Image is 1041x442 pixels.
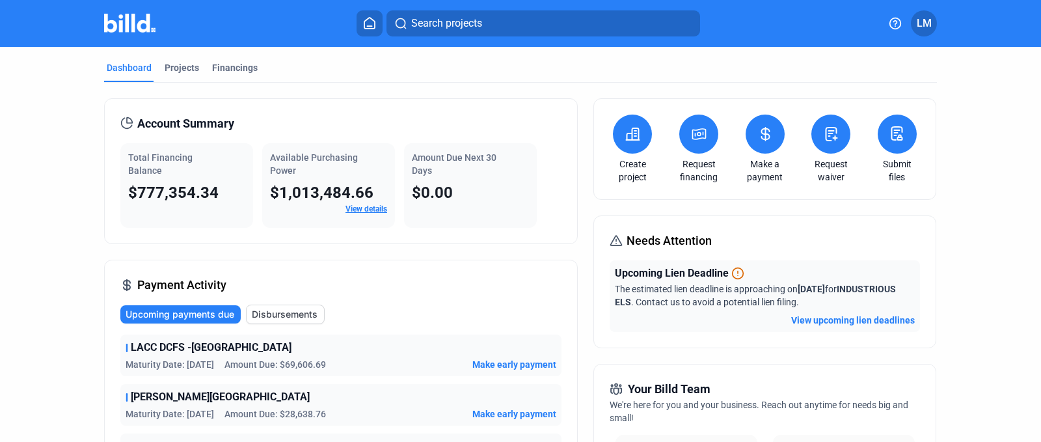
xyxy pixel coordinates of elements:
[412,184,453,202] span: $0.00
[131,340,291,355] span: LACC DCFS -[GEOGRAPHIC_DATA]
[874,158,920,184] a: Submit files
[126,407,214,421] span: Maturity Date: [DATE]
[252,308,318,321] span: Disbursements
[165,61,199,74] div: Projects
[128,152,193,176] span: Total Financing Balance
[224,407,326,421] span: Amount Due: $28,638.76
[104,14,155,33] img: Billd Company Logo
[917,16,932,31] span: LM
[412,152,496,176] span: Amount Due Next 30 Days
[224,358,326,371] span: Amount Due: $69,606.69
[676,158,722,184] a: Request financing
[270,184,373,202] span: $1,013,484.66
[615,284,896,307] span: The estimated lien deadline is approaching on for . Contact us to avoid a potential lien filing.
[386,10,700,36] button: Search projects
[345,204,387,214] a: View details
[791,314,915,327] button: View upcoming lien deadlines
[615,266,729,281] span: Upcoming Lien Deadline
[137,115,234,133] span: Account Summary
[212,61,258,74] div: Financings
[472,407,556,421] button: Make early payment
[126,308,234,321] span: Upcoming payments due
[107,61,152,74] div: Dashboard
[128,184,219,202] span: $777,354.34
[610,400,908,423] span: We're here for you and your business. Reach out anytime for needs big and small!
[120,305,241,324] button: Upcoming payments due
[798,284,825,294] span: [DATE]
[808,158,854,184] a: Request waiver
[411,16,482,31] span: Search projects
[628,380,710,398] span: Your Billd Team
[137,276,226,294] span: Payment Activity
[627,232,712,250] span: Needs Attention
[246,305,325,324] button: Disbursements
[126,358,214,371] span: Maturity Date: [DATE]
[131,389,310,405] span: [PERSON_NAME][GEOGRAPHIC_DATA]
[742,158,788,184] a: Make a payment
[911,10,937,36] button: LM
[610,158,655,184] a: Create project
[270,152,358,176] span: Available Purchasing Power
[472,358,556,371] button: Make early payment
